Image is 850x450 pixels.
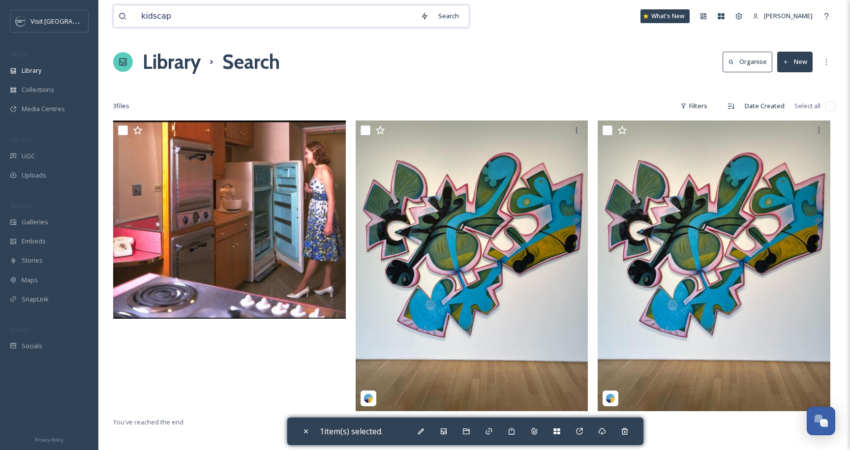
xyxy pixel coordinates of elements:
[10,202,32,210] span: WIDGETS
[22,256,43,265] span: Stories
[764,11,813,20] span: [PERSON_NAME]
[598,120,830,411] img: 0015c066-6602-2dcb-f8b6-83877389087a.jpg
[35,437,63,443] span: Privacy Policy
[740,96,789,116] div: Date Created
[113,101,129,111] span: 3 file s
[35,433,63,445] a: Privacy Policy
[136,5,416,27] input: Search your library
[22,66,41,75] span: Library
[356,120,588,411] img: 914475eb-0996-86e8-f4aa-ba9115e92bcb.jpg
[22,217,48,227] span: Galleries
[606,393,615,403] img: snapsea-logo.png
[113,120,346,319] img: joco museum.jpg
[777,52,813,72] button: New
[748,6,818,26] a: [PERSON_NAME]
[794,101,820,111] span: Select all
[10,326,30,333] span: SOCIALS
[22,171,46,180] span: Uploads
[143,47,201,77] a: Library
[22,151,35,161] span: UGC
[22,237,46,246] span: Embeds
[22,104,65,114] span: Media Centres
[16,16,26,26] img: c3es6xdrejuflcaqpovn.png
[10,51,27,58] span: MEDIA
[222,47,280,77] h1: Search
[22,85,54,94] span: Collections
[640,9,690,23] a: What's New
[320,426,383,437] span: 1 item(s) selected.
[113,418,183,426] span: You've reached the end
[30,16,107,26] span: Visit [GEOGRAPHIC_DATA]
[807,407,835,435] button: Open Chat
[675,96,712,116] div: Filters
[22,295,49,304] span: SnapLink
[723,52,777,72] a: Organise
[10,136,31,144] span: COLLECT
[22,341,42,351] span: Socials
[723,52,772,72] button: Organise
[364,393,373,403] img: snapsea-logo.png
[22,275,38,285] span: Maps
[433,6,464,26] div: Search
